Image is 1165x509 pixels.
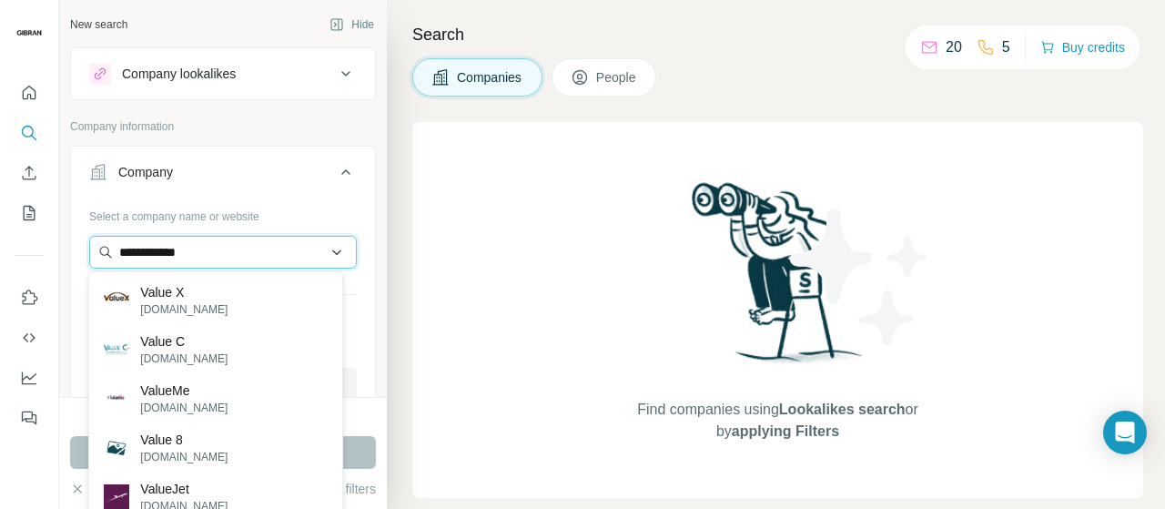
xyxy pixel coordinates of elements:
[140,351,228,367] p: [DOMAIN_NAME]
[140,431,228,449] p: Value 8
[778,195,942,359] img: Surfe Illustration - Stars
[70,16,127,33] div: New search
[15,281,44,314] button: Use Surfe on LinkedIn
[140,400,228,416] p: [DOMAIN_NAME]
[457,68,523,87] span: Companies
[15,157,44,189] button: Enrich CSV
[1002,36,1010,58] p: 5
[140,301,228,318] p: [DOMAIN_NAME]
[70,118,376,135] p: Company information
[71,52,375,96] button: Company lookalikes
[104,337,129,362] img: Value C
[779,402,906,417] span: Lookalikes search
[15,321,44,354] button: Use Surfe API
[104,288,129,313] img: Value X
[1103,411,1147,454] div: Open Intercom Messenger
[15,402,44,434] button: Feedback
[122,65,236,83] div: Company lookalikes
[140,480,228,498] p: ValueJet
[15,361,44,394] button: Dashboard
[140,449,228,465] p: [DOMAIN_NAME]
[1040,35,1125,60] button: Buy credits
[684,178,873,381] img: Surfe Illustration - Woman searching with binoculars
[89,201,357,225] div: Select a company name or website
[70,480,122,498] button: Clear
[140,332,228,351] p: Value C
[596,68,638,87] span: People
[732,423,839,439] span: applying Filters
[15,117,44,149] button: Search
[104,435,129,461] img: Value 8
[15,197,44,229] button: My lists
[140,382,228,400] p: ValueMe
[946,36,962,58] p: 20
[632,399,923,443] span: Find companies using or by
[140,283,228,301] p: Value X
[317,11,387,38] button: Hide
[15,18,44,47] img: Avatar
[118,163,173,181] div: Company
[412,22,1143,47] h4: Search
[71,150,375,201] button: Company
[104,386,129,412] img: ValueMe
[15,76,44,109] button: Quick start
